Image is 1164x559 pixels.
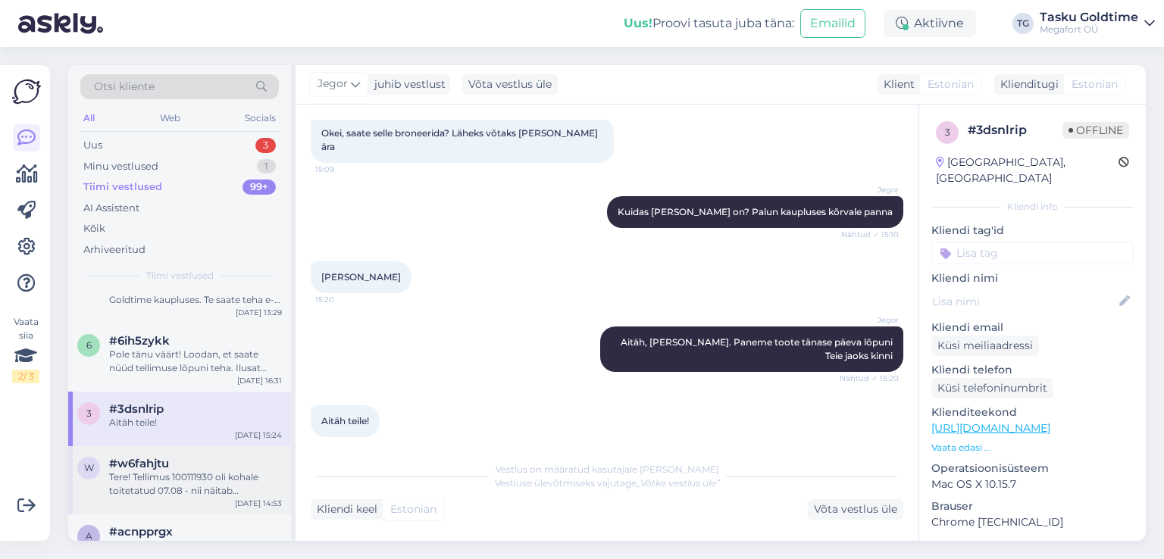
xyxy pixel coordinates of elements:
span: Tiimi vestlused [146,269,214,283]
div: Aktiivne [884,10,976,37]
p: Kliendi nimi [931,270,1134,286]
p: Brauser [931,498,1134,514]
b: Uus! [624,16,652,30]
div: Tere! Tellimus 100111930 oli kohale toitetatud 07.08 - nii näitab Smartposti süsteem. [109,470,282,498]
div: All [80,108,98,128]
div: Tere! Kahjuks seda toodet pole Solaris Goldtime kaupluses. Te saate teha e-poes tellimuse ja tood... [109,279,282,307]
span: #acnpprgx [109,525,173,539]
div: AI Assistent [83,201,139,216]
p: Kliendi email [931,320,1134,336]
div: Võta vestlus üle [462,74,558,95]
span: w [84,462,94,473]
p: Klienditeekond [931,404,1134,420]
span: Estonian [1072,77,1118,92]
button: Emailid [800,9,865,38]
p: Kliendi tag'id [931,223,1134,239]
span: Nähtud ✓ 15:20 [840,373,899,384]
p: Kliendi telefon [931,362,1134,378]
div: Küsi meiliaadressi [931,336,1039,356]
i: „Võtke vestlus üle” [637,477,720,489]
p: Vaata edasi ... [931,441,1134,454]
div: 99+ [242,180,276,195]
div: [DATE] 14:53 [235,498,282,509]
div: Aitäh teile! [109,416,282,429]
div: [GEOGRAPHIC_DATA], [GEOGRAPHIC_DATA] [936,155,1119,186]
div: 2 / 3 [12,370,39,383]
span: Nähtud ✓ 15:10 [841,229,899,240]
span: Jegor [842,314,899,326]
a: [URL][DOMAIN_NAME] [931,421,1050,435]
span: Estonian [928,77,974,92]
span: [PERSON_NAME] [321,271,401,283]
div: TG [1012,13,1034,34]
img: Askly Logo [12,77,41,106]
div: Vaata siia [12,315,39,383]
span: Jegor [842,184,899,195]
div: [DATE] 13:29 [236,307,282,318]
div: Arhiveeritud [83,242,145,258]
div: Socials [242,108,279,128]
input: Lisa nimi [932,293,1116,310]
span: Aitäh teile! [321,415,369,426]
span: Vestlus on määratud kasutajale [PERSON_NAME] [496,464,719,475]
span: Okei, saate selle broneerida? Läheks võtaks [PERSON_NAME] ära [321,127,600,152]
span: Estonian [390,501,436,517]
div: Megafort OÜ [1040,23,1138,36]
span: Jegor [318,76,348,92]
div: Tiimi vestlused [83,180,162,195]
div: 3 [255,138,276,153]
div: [DATE] 16:31 [237,375,282,386]
div: [DATE] 15:24 [235,429,282,441]
div: Minu vestlused [83,159,158,174]
p: Chrome [TECHNICAL_ID] [931,514,1134,530]
div: Kõik [83,221,105,236]
a: Tasku GoldtimeMegafort OÜ [1040,11,1155,36]
span: Offline [1062,122,1129,139]
div: Klient [878,77,915,92]
div: 1 [257,159,276,174]
div: Klienditugi [994,77,1059,92]
p: Mac OS X 10.15.7 [931,476,1134,492]
div: Tasku Goldtime [1040,11,1138,23]
div: Küsi telefoninumbrit [931,378,1053,398]
span: 15:09 [315,164,372,175]
input: Lisa tag [931,242,1134,264]
span: 3 [86,408,92,419]
div: Kliendi info [931,200,1134,214]
div: Kliendi keel [311,501,377,517]
span: 3 [945,126,950,138]
div: juhib vestlust [368,77,446,92]
span: #w6fahjtu [109,457,169,470]
div: Web [157,108,183,128]
div: Proovi tasuta juba täna: [624,14,794,33]
span: 6 [86,339,92,351]
span: #6ih5zykk [109,334,170,348]
div: Uus [83,138,102,153]
span: Kuidas [PERSON_NAME] on? Palun kaupluses kõrvale panna [618,206,893,217]
span: Aitäh, [PERSON_NAME]. Paneme toote tänase päeva lõpuni Teie jaoks kinni [621,336,895,361]
div: Võta vestlus üle [808,499,903,520]
span: Vestluse ülevõtmiseks vajutage [495,477,720,489]
span: #3dsnlrip [109,402,164,416]
span: a [86,530,92,542]
span: 15:20 [315,294,372,305]
span: Otsi kliente [94,79,155,95]
span: 15:24 [315,438,372,449]
div: Pole tänu väärt! Loodan, et saate nüüd tellimuse lõpuni teha. Ilusat päeva jätku! [109,348,282,375]
div: # 3dsnlrip [968,121,1062,139]
p: Operatsioonisüsteem [931,461,1134,476]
